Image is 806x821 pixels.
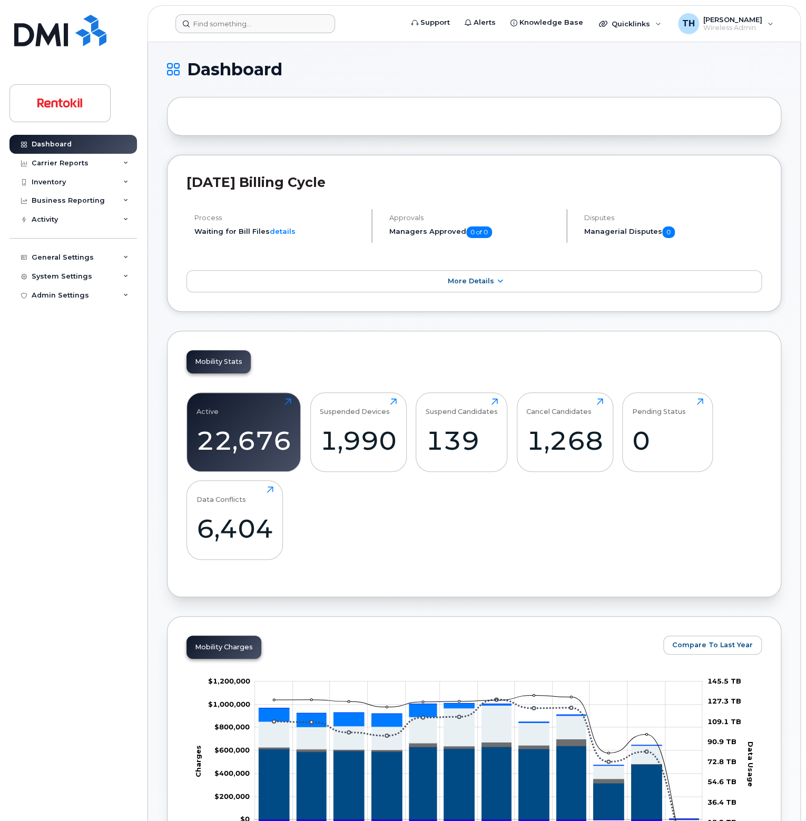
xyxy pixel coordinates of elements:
tspan: $1,000,000 [208,700,250,708]
h4: Approvals [389,214,557,222]
tspan: $800,000 [214,723,250,731]
div: Data Conflicts [196,486,246,503]
tspan: 90.9 TB [707,737,736,746]
g: Features [259,703,699,818]
tspan: Charges [194,745,202,777]
tspan: 127.3 TB [707,697,741,705]
tspan: $1,200,000 [208,677,250,685]
div: 6,404 [196,513,273,544]
div: 1,990 [320,425,397,456]
g: $0 [214,792,250,800]
div: Suspend Candidates [426,398,498,416]
div: Cancel Candidates [526,398,592,416]
g: $0 [208,677,250,685]
g: $0 [214,746,250,754]
a: Pending Status0 [632,398,703,466]
tspan: $600,000 [214,746,250,754]
div: 1,268 [526,425,603,456]
div: Pending Status [632,398,686,416]
iframe: Messenger Launcher [760,775,798,813]
li: Waiting for Bill Files [194,226,362,236]
span: Dashboard [187,62,282,77]
span: More Details [447,277,494,285]
a: Data Conflicts6,404 [196,486,273,553]
div: Suspended Devices [320,398,390,416]
tspan: $200,000 [214,792,250,800]
h2: [DATE] Billing Cycle [186,174,762,190]
button: Compare To Last Year [663,636,762,655]
a: Cancel Candidates1,268 [526,398,603,466]
div: 139 [426,425,498,456]
g: $0 [214,723,250,731]
tspan: 145.5 TB [707,677,741,685]
a: details [270,227,296,235]
tspan: Data Usage [746,741,755,787]
g: $0 [214,769,250,777]
tspan: 36.4 TB [707,797,736,806]
h4: Process [194,214,362,222]
div: 0 [632,425,703,456]
div: 22,676 [196,425,291,456]
div: Active [196,398,219,416]
span: Compare To Last Year [672,640,753,650]
h4: Disputes [584,214,762,222]
tspan: $400,000 [214,769,250,777]
a: Suspend Candidates139 [426,398,498,466]
g: $0 [208,700,250,708]
h5: Managerial Disputes [584,226,762,238]
tspan: 109.1 TB [707,717,741,725]
h5: Managers Approved [389,226,557,238]
a: Suspended Devices1,990 [320,398,397,466]
span: 0 [662,226,675,238]
span: 0 of 0 [466,226,492,238]
a: Active22,676 [196,398,291,466]
tspan: 54.6 TB [707,777,736,786]
tspan: 72.8 TB [707,757,736,766]
g: Rate Plan [259,746,699,819]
